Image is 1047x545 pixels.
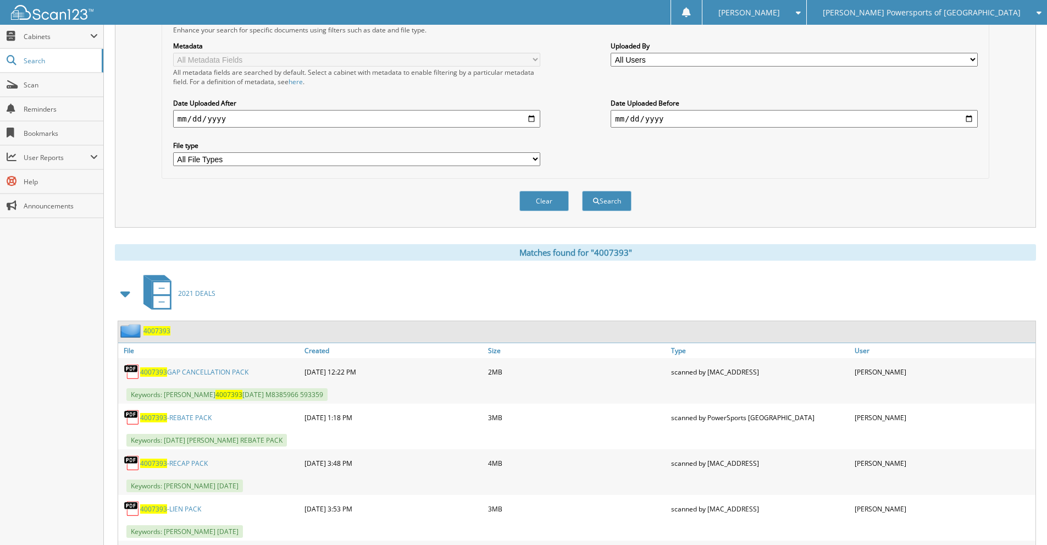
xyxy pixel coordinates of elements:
[24,177,98,186] span: Help
[124,364,140,380] img: PDF.png
[485,406,669,428] div: 3MB
[120,324,143,338] img: folder2.png
[24,153,90,162] span: User Reports
[173,98,540,108] label: Date Uploaded After
[168,25,983,35] div: Enhance your search for specific documents using filters such as date and file type.
[140,504,167,514] span: 4007393
[668,343,852,358] a: Type
[124,500,140,517] img: PDF.png
[24,104,98,114] span: Reminders
[140,413,167,422] span: 4007393
[140,367,167,377] span: 4007393
[611,41,978,51] label: Uploaded By
[140,459,167,468] span: 4007393
[126,480,243,492] span: Keywords: [PERSON_NAME] [DATE]
[178,289,215,298] span: 2021 DEALS
[611,110,978,128] input: end
[124,409,140,426] img: PDF.png
[852,361,1035,383] div: [PERSON_NAME]
[140,367,248,377] a: 4007393GAP CANCELLATION PACK
[143,326,170,335] a: 4007393
[137,272,215,315] a: 2021 DEALS
[11,5,93,20] img: scan123-logo-white.svg
[519,191,569,211] button: Clear
[126,388,328,401] span: Keywords: [PERSON_NAME] [DATE] M8385966 593359
[126,434,287,447] span: Keywords: [DATE] [PERSON_NAME] REBATE PACK
[173,110,540,128] input: start
[485,343,669,358] a: Size
[302,361,485,383] div: [DATE] 12:22 PM
[24,32,90,41] span: Cabinets
[582,191,631,211] button: Search
[668,498,852,520] div: scanned by [MAC_ADDRESS]
[215,390,242,399] span: 4007393
[302,406,485,428] div: [DATE] 1:18 PM
[611,98,978,108] label: Date Uploaded Before
[140,413,212,422] a: 4007393-REBATE PACK
[668,361,852,383] div: scanned by [MAC_ADDRESS]
[485,498,669,520] div: 3MB
[24,129,98,138] span: Bookmarks
[718,9,780,16] span: [PERSON_NAME]
[485,361,669,383] div: 2MB
[852,406,1035,428] div: [PERSON_NAME]
[852,343,1035,358] a: User
[852,498,1035,520] div: [PERSON_NAME]
[140,504,201,514] a: 4007393-LIEN PACK
[173,141,540,150] label: File type
[126,525,243,538] span: Keywords: [PERSON_NAME] [DATE]
[173,41,540,51] label: Metadata
[992,492,1047,545] iframe: Chat Widget
[668,452,852,474] div: scanned by [MAC_ADDRESS]
[302,452,485,474] div: [DATE] 3:48 PM
[115,244,1036,261] div: Matches found for "4007393"
[302,343,485,358] a: Created
[302,498,485,520] div: [DATE] 3:53 PM
[173,68,540,86] div: All metadata fields are searched by default. Select a cabinet with metadata to enable filtering b...
[124,455,140,471] img: PDF.png
[24,80,98,90] span: Scan
[118,343,302,358] a: File
[289,77,303,86] a: here
[24,201,98,211] span: Announcements
[668,406,852,428] div: scanned by PowerSports [GEOGRAPHIC_DATA]
[140,459,208,468] a: 4007393-RECAP PACK
[852,452,1035,474] div: [PERSON_NAME]
[24,56,96,65] span: Search
[485,452,669,474] div: 4MB
[823,9,1021,16] span: [PERSON_NAME] Powersports of [GEOGRAPHIC_DATA]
